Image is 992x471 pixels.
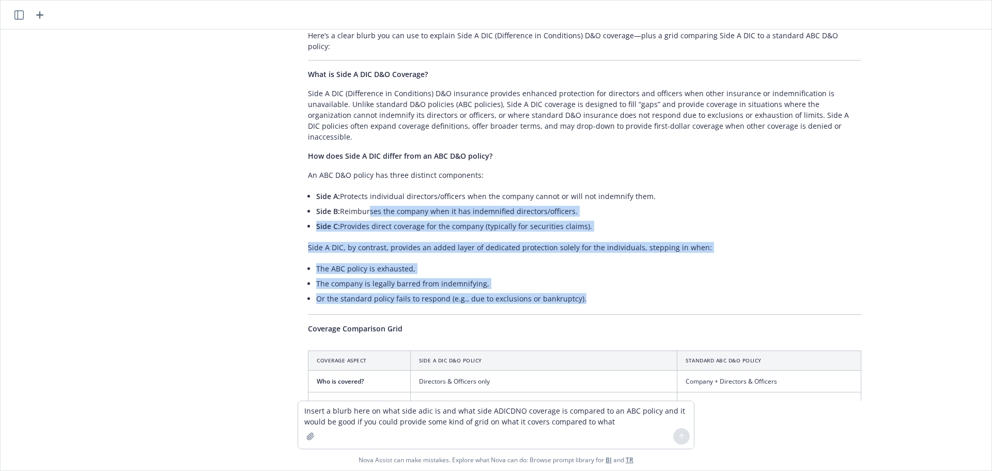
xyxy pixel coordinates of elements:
[317,377,364,386] span: Who is covered?
[316,261,861,276] li: The ABC policy is exhausted,
[626,455,633,464] a: TR
[308,242,861,253] p: Side A DIC, by contrast, provides an added layer of dedicated protection solely for the individua...
[316,206,340,216] span: Side B:
[308,88,861,142] p: Side A DIC (Difference in Conditions) D&O insurance provides enhanced protection for directors an...
[308,30,861,52] p: Here’s a clear blurb you can use to explain Side A DIC (Difference in Conditions) D&O coverage—pl...
[316,276,861,291] li: The company is legally barred from indemnifying,
[308,170,861,180] p: An ABC D&O policy has three distinct components:
[5,449,987,470] span: Nova Assist can make mistakes. Explore what Nova can do: Browse prompt library for and
[316,219,861,234] li: Provides direct coverage for the company (typically for securities claims).
[308,351,411,371] th: Coverage Aspect
[308,324,402,333] span: Coverage Comparison Grid
[317,399,366,407] span: What is covered?
[677,351,861,371] th: Standard ABC D&O Policy
[411,371,677,392] td: Directors & Officers only
[411,392,677,414] td: Non-indemnifiable loss only (no company reimbursement)
[316,291,861,306] li: Or the standard policy fails to respond (e.g., due to exclusions or bankruptcy).
[677,392,861,414] td: Indemnifiable & non-indemnifiable loss
[308,69,428,79] span: What is Side A DIC D&O Coverage?
[411,351,677,371] th: Side A DIC D&O Policy
[316,189,861,204] li: Protects individual directors/officers when the company cannot or will not indemnify them.
[606,455,612,464] a: BI
[308,151,492,161] span: How does Side A DIC differ from an ABC D&O policy?
[677,371,861,392] td: Company + Directors & Officers
[316,221,340,231] span: Side C:
[316,191,340,201] span: Side A:
[316,204,861,219] li: Reimburses the company when it has indemnified directors/officers.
